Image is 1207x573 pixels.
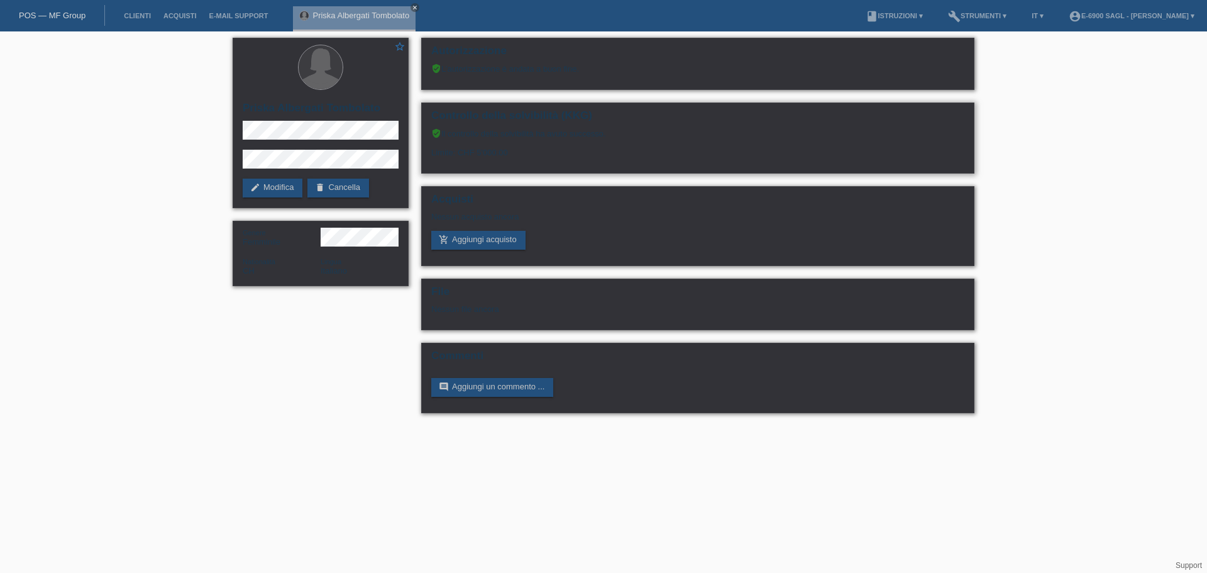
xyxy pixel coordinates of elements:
[1025,12,1050,19] a: IT ▾
[321,258,341,265] span: Lingua
[1069,10,1081,23] i: account_circle
[859,12,929,19] a: bookIstruzioni ▾
[431,64,441,74] i: verified_user
[948,10,961,23] i: build
[439,382,449,392] i: comment
[315,182,325,192] i: delete
[250,182,260,192] i: edit
[307,179,369,197] a: deleteCancella
[243,258,275,265] span: Nationalità
[431,64,964,74] div: L’autorizzazione è andata a buon fine.
[394,41,405,52] i: star_border
[942,12,1013,19] a: buildStrumenti ▾
[431,193,964,212] h2: Acquisti
[439,235,449,245] i: add_shopping_cart
[243,229,266,236] span: Genere
[321,266,347,275] span: Italiano
[866,10,878,23] i: book
[1062,12,1201,19] a: account_circleE-6900 Sagl - [PERSON_NAME] ▾
[431,231,526,250] a: add_shopping_cartAggiungi acquisto
[243,102,399,121] h2: Priska Albergati Tombolato
[243,266,255,275] span: Svizzera
[157,12,203,19] a: Acquisti
[203,12,275,19] a: E-mail Support
[19,11,85,20] a: POS — MF Group
[431,350,964,369] h2: Commenti
[412,4,418,11] i: close
[411,3,419,12] a: close
[431,304,815,314] div: Nessun file ancora
[312,11,409,20] a: Priska Albergati Tombolato
[431,128,441,138] i: verified_user
[243,179,302,197] a: editModifica
[431,45,964,64] h2: Autorizzazione
[431,212,964,231] div: Nessun acquisto ancora
[431,109,964,128] h2: Controllo della solvibilità (KKG)
[431,378,553,397] a: commentAggiungi un commento ...
[1176,561,1202,570] a: Support
[118,12,157,19] a: Clienti
[431,128,964,167] div: Il controllo della solvibilità ha avuto successo. Limite: CHF 5'000.00
[394,41,405,54] a: star_border
[431,286,964,304] h2: File
[243,228,321,247] div: Femminile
